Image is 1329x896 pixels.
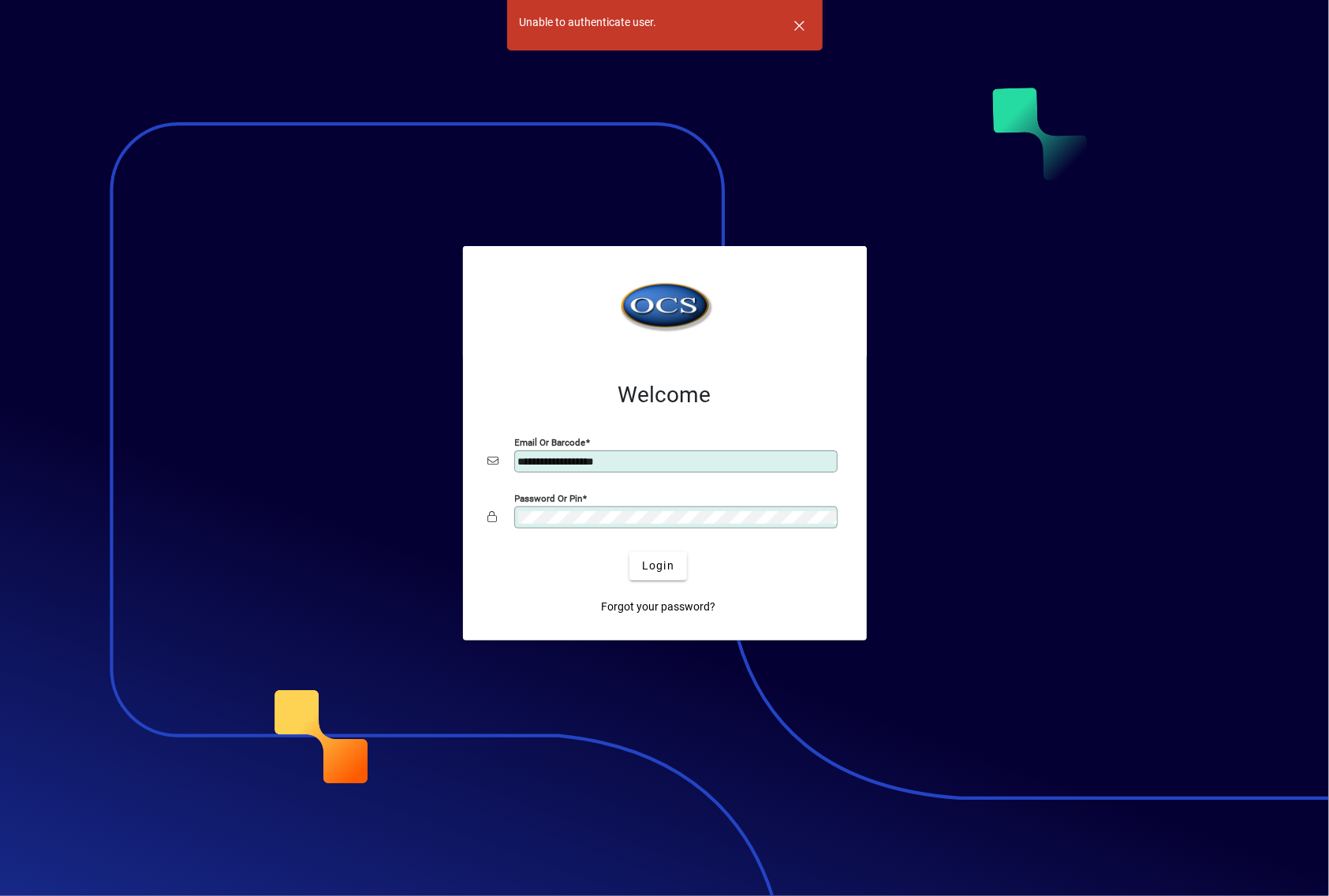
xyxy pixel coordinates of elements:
[629,552,687,581] button: Login
[642,558,674,574] span: Login
[488,382,842,409] h2: Welcome
[595,593,722,622] a: Forgot your password?
[781,6,819,44] button: Dismiss
[520,14,657,31] div: Unable to authenticate user.
[601,599,715,615] span: Forgot your password?
[515,436,586,447] mat-label: Email or Barcode
[515,492,583,503] mat-label: Password or Pin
